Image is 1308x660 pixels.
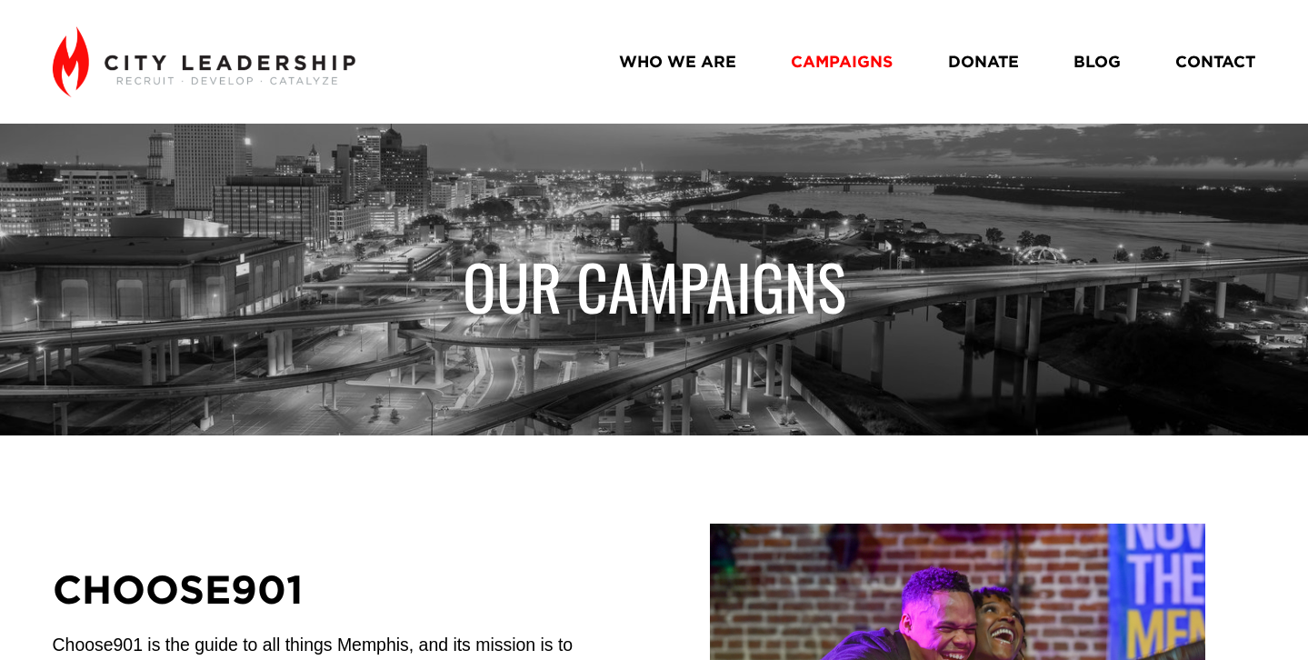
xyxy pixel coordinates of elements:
[948,45,1019,77] a: DONATE
[406,248,902,325] h1: OUR CAMPAIGNS
[1175,45,1255,77] a: CONTACT
[53,26,355,97] img: City Leadership - Recruit. Develop. Catalyze.
[791,45,893,77] a: CAMPAIGNS
[53,563,599,615] h2: CHOOSE901
[619,45,736,77] a: WHO WE ARE
[1073,45,1121,77] a: BLOG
